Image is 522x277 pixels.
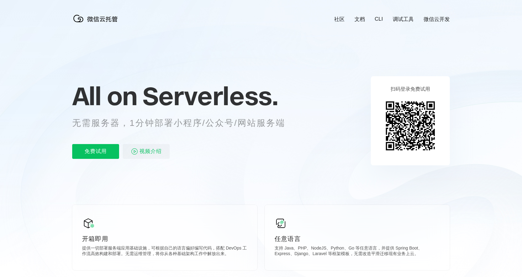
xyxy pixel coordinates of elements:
[354,16,365,23] a: 文档
[72,12,122,25] img: 微信云托管
[72,81,137,111] span: All on
[131,148,138,155] img: video_play.svg
[82,246,247,258] p: 提供一切部署服务端应用基础设施，可根据自己的语言偏好编写代码，搭配 DevOps 工作流高效构建和部署。无需运维管理，将你从各种基础架构工作中解放出来。
[143,81,278,111] span: Serverless.
[424,16,450,23] a: 微信云开发
[275,234,440,243] p: 任意语言
[391,86,430,93] p: 扫码登录免费试用
[375,16,383,22] a: CLI
[393,16,414,23] a: 调试工具
[72,117,297,129] p: 无需服务器，1分钟部署小程序/公众号/网站服务端
[334,16,345,23] a: 社区
[72,20,122,26] a: 微信云托管
[72,144,119,159] p: 免费试用
[82,234,247,243] p: 开箱即用
[275,246,440,258] p: 支持 Java、PHP、NodeJS、Python、Go 等任意语言，并提供 Spring Boot、Express、Django、Laravel 等框架模板，无需改造平滑迁移现有业务上云。
[139,144,162,159] span: 视频介绍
